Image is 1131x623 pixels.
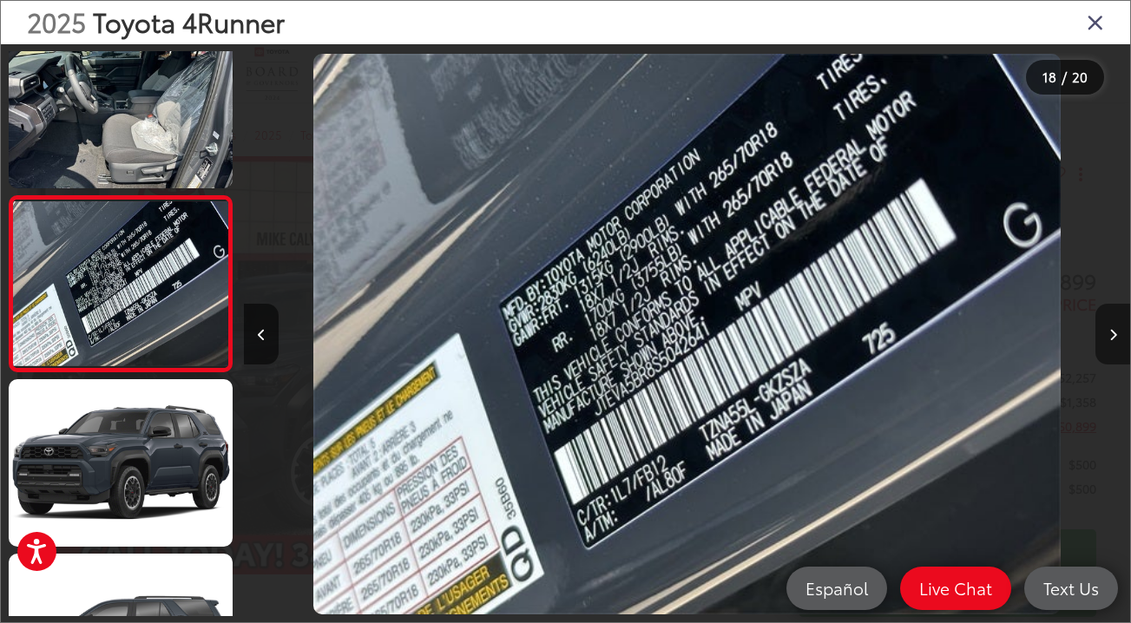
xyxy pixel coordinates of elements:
[1072,67,1088,86] span: 20
[313,54,1062,614] img: 2025 Toyota 4Runner TRD Off-Road
[900,567,1011,610] a: Live Chat
[786,567,887,610] a: Español
[911,577,1001,599] span: Live Chat
[1024,567,1118,610] a: Text Us
[797,577,877,599] span: Español
[244,304,279,364] button: Previous image
[1087,10,1104,33] i: Close gallery
[93,3,285,40] span: Toyota 4Runner
[27,3,86,40] span: 2025
[244,54,1130,614] div: 2025 Toyota 4Runner TRD Off-Road 17
[1042,67,1056,86] span: 18
[11,201,231,366] img: 2025 Toyota 4Runner TRD Off-Road
[1095,304,1130,364] button: Next image
[1060,71,1069,83] span: /
[6,18,234,190] img: 2025 Toyota 4Runner TRD Off-Road
[6,377,234,549] img: 2025 Toyota 4Runner TRD Off-Road
[1035,577,1108,599] span: Text Us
